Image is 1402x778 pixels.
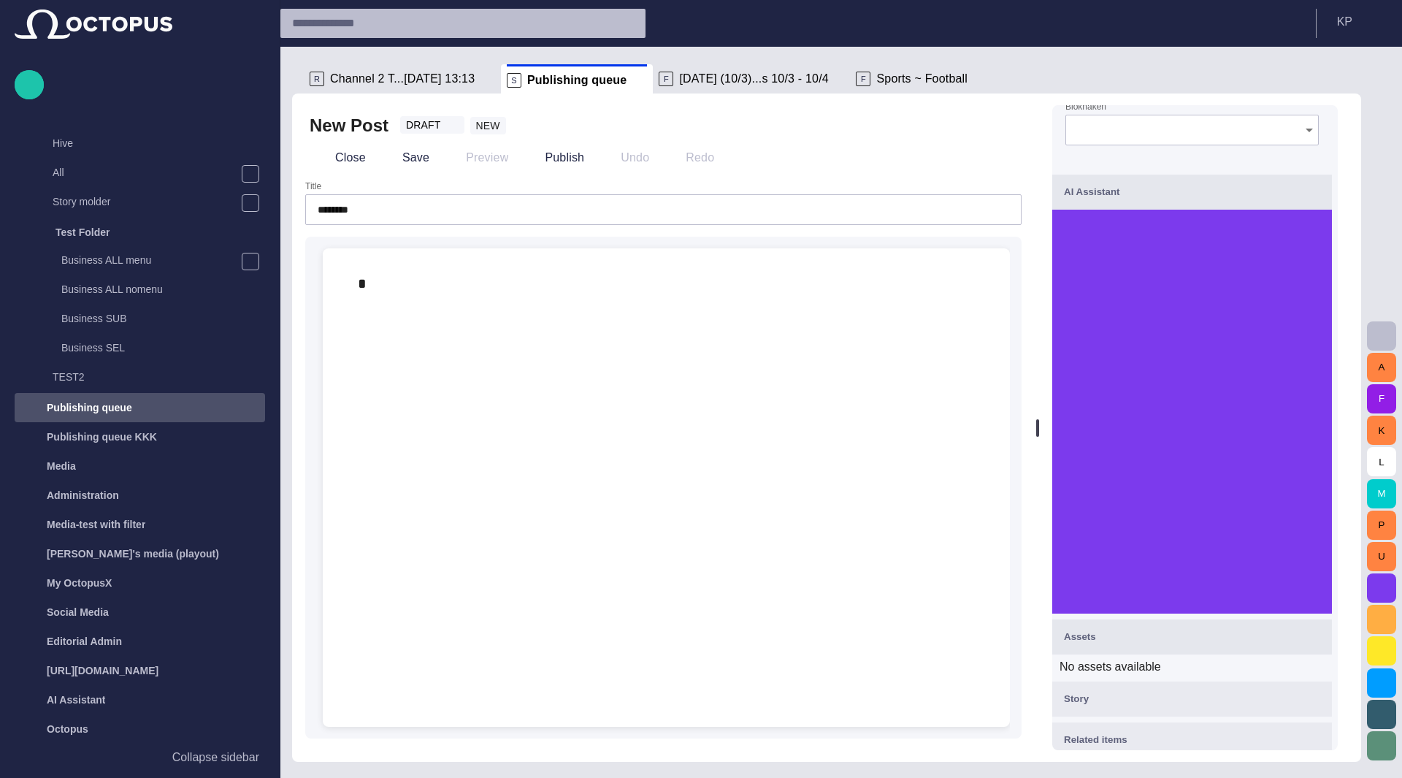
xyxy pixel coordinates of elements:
[15,539,265,568] div: [PERSON_NAME]'s media (playout)
[23,130,265,159] div: Hive
[47,430,157,444] p: Publishing queue KKK
[1299,120,1319,140] button: Open
[1052,175,1332,210] button: AI Assistant
[47,488,119,503] p: Administration
[679,72,828,86] span: [DATE] (10/3)...s 10/3 - 10/4
[653,64,850,94] div: F[DATE] (10/3)...s 10/3 - 10/4
[1064,734,1127,745] span: Related items
[850,64,994,94] div: FSports ~ Football
[61,282,265,297] p: Business ALL nomenu
[15,9,172,39] img: Octopus News Room
[47,722,88,736] p: Octopus
[1052,210,1332,614] iframe: AI Assistant
[32,276,265,305] div: Business ALL nomenu
[310,145,371,171] button: Close
[32,247,265,276] div: Business ALL menu
[476,118,500,133] span: NEW
[32,305,265,335] div: Business SUB
[47,576,112,590] p: My OctopusX
[330,72,475,86] span: Channel 2 T...[DATE] 13:13
[23,159,265,188] div: All
[172,749,259,766] p: Collapse sidebar
[310,114,388,137] h2: New Post
[32,335,265,364] div: Business SEL
[659,72,673,86] p: F
[501,64,653,94] div: SPublishing queue
[23,364,265,393] div: TEST2
[47,400,132,415] p: Publishing queue
[1367,511,1396,540] button: P
[1052,722,1332,758] button: Related items
[53,194,241,209] p: Story molder
[15,451,265,481] div: Media
[876,72,968,86] span: Sports ~ Football
[1325,9,1393,35] button: KP
[47,605,109,619] p: Social Media
[527,73,627,88] span: Publishing queue
[47,693,105,707] p: AI Assistant
[15,656,265,685] div: [URL][DOMAIN_NAME]
[406,118,441,132] span: DRAFT
[47,459,76,473] p: Media
[1367,479,1396,508] button: M
[1337,13,1352,31] p: K P
[304,64,501,94] div: RChannel 2 T...[DATE] 13:13
[61,340,265,355] p: Business SEL
[47,634,122,649] p: Editorial Admin
[1064,631,1096,642] span: Assets
[23,188,265,218] div: Story molder
[1064,186,1120,197] span: AI Assistant
[1367,416,1396,445] button: K
[310,72,324,86] p: R
[1367,353,1396,382] button: A
[507,73,521,88] p: S
[856,72,870,86] p: F
[53,136,265,150] p: Hive
[1052,619,1332,655] button: Assets
[55,225,110,240] p: Test Folder
[15,743,265,772] button: Collapse sidebar
[1064,693,1089,704] span: Story
[1052,682,1332,717] button: Story
[377,145,434,171] button: Save
[53,370,265,384] p: TEST2
[61,253,241,267] p: Business ALL menu
[1052,655,1332,676] p: No assets available
[61,311,265,326] p: Business SUB
[15,393,265,422] div: Publishing queue
[47,517,145,532] p: Media-test with filter
[15,510,265,539] div: Media-test with filter
[1367,384,1396,413] button: F
[1367,542,1396,571] button: U
[15,685,265,714] div: AI Assistant
[47,546,219,561] p: [PERSON_NAME]'s media (playout)
[400,116,464,134] button: DRAFT
[47,663,158,678] p: [URL][DOMAIN_NAME]
[519,145,589,171] button: Publish
[15,714,265,744] div: Octopus
[1065,100,1106,112] label: Blokhaken
[53,165,241,180] p: All
[305,180,321,193] label: Title
[1367,447,1396,476] button: L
